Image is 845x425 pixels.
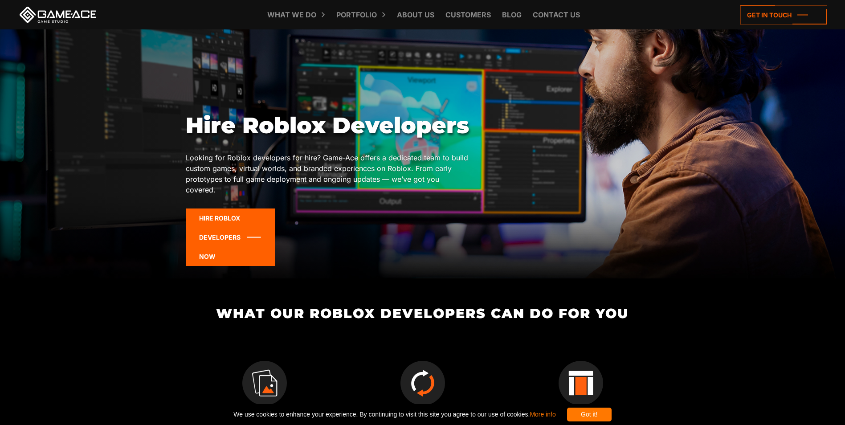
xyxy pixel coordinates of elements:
div: Got it! [567,408,612,421]
img: Ui ux game design icon [559,361,603,405]
p: Looking for Roblox developers for hire? Game-Ace offers a dedicated team to build custom games, v... [186,152,470,195]
img: Full cycle testing icon [400,361,445,405]
a: More info [530,411,555,418]
h2: What Our Roblox Developers Can Do for You [185,306,660,321]
a: Get in touch [740,5,827,25]
h1: Hire Roblox Developers [186,112,470,139]
img: Prototyping icon services [242,361,287,405]
a: Hire Roblox Developers Now [186,208,275,266]
span: We use cookies to enhance your experience. By continuing to visit this site you agree to our use ... [233,408,555,421]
